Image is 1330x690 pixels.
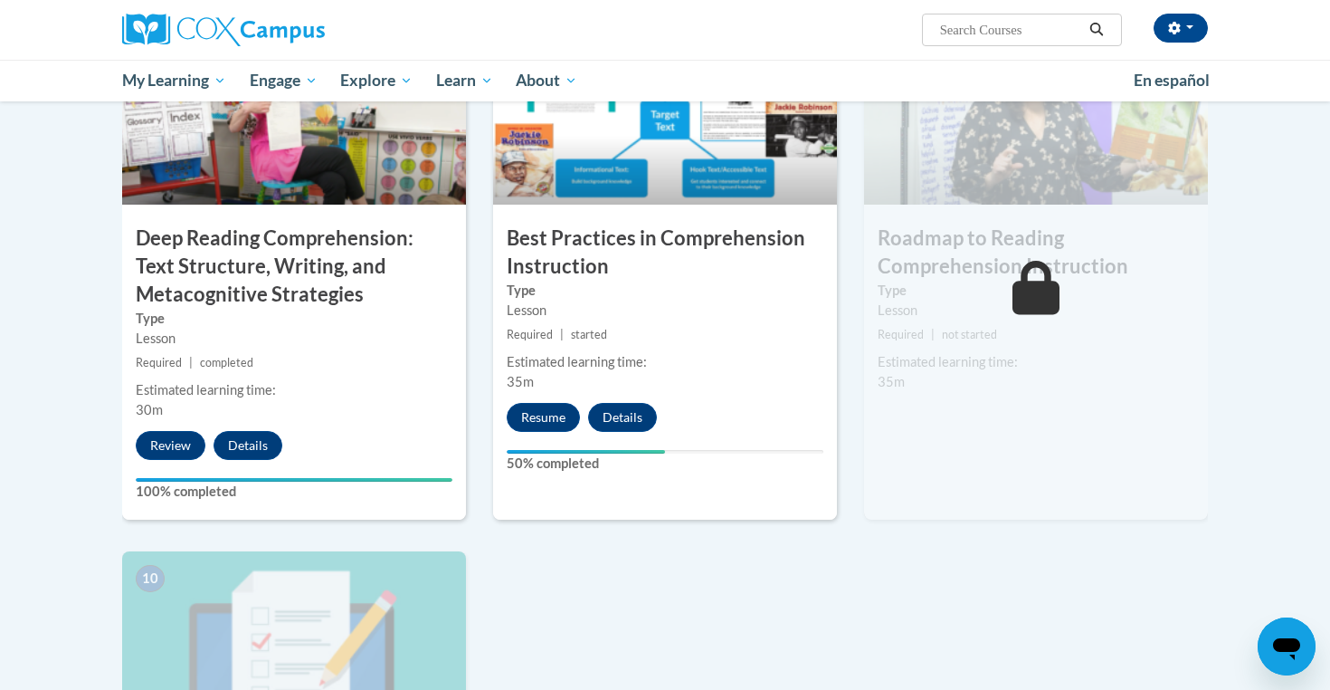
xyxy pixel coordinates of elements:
[340,70,413,91] span: Explore
[136,380,452,400] div: Estimated learning time:
[588,403,657,432] button: Details
[250,70,318,91] span: Engage
[122,225,466,308] h3: Deep Reading Comprehension: Text Structure, Writing, and Metacognitive Strategies
[516,70,577,91] span: About
[1122,62,1221,100] a: En español
[571,328,607,341] span: started
[1083,19,1110,41] button: Search
[878,328,924,341] span: Required
[507,352,823,372] div: Estimated learning time:
[122,14,325,46] img: Cox Campus
[507,454,823,474] label: 50% completed
[493,225,837,281] h3: Best Practices in Comprehension Instruction
[1154,14,1208,43] button: Account Settings
[1258,618,1316,676] iframe: Button to launch messaging window
[560,328,564,341] span: |
[136,431,205,460] button: Review
[1134,71,1210,90] span: En español
[931,328,935,341] span: |
[122,24,466,205] img: Course Image
[878,352,1194,372] div: Estimated learning time:
[505,60,590,101] a: About
[110,60,238,101] a: My Learning
[878,281,1194,301] label: Type
[328,60,424,101] a: Explore
[493,24,837,205] img: Course Image
[122,14,466,46] a: Cox Campus
[136,482,452,502] label: 100% completed
[424,60,505,101] a: Learn
[864,24,1208,205] img: Course Image
[507,301,823,321] div: Lesson
[507,281,823,301] label: Type
[507,374,534,389] span: 35m
[507,403,580,432] button: Resume
[878,374,905,389] span: 35m
[136,356,182,369] span: Required
[214,431,282,460] button: Details
[189,356,193,369] span: |
[136,478,452,482] div: Your progress
[436,70,493,91] span: Learn
[136,565,165,592] span: 10
[938,19,1083,41] input: Search Courses
[942,328,997,341] span: not started
[136,329,452,349] div: Lesson
[136,309,452,329] label: Type
[238,60,329,101] a: Engage
[200,356,253,369] span: completed
[878,301,1194,321] div: Lesson
[507,450,665,454] div: Your progress
[507,328,553,341] span: Required
[95,60,1235,101] div: Main menu
[136,402,163,417] span: 30m
[122,70,226,91] span: My Learning
[864,225,1208,281] h3: Roadmap to Reading Comprehension Instruction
